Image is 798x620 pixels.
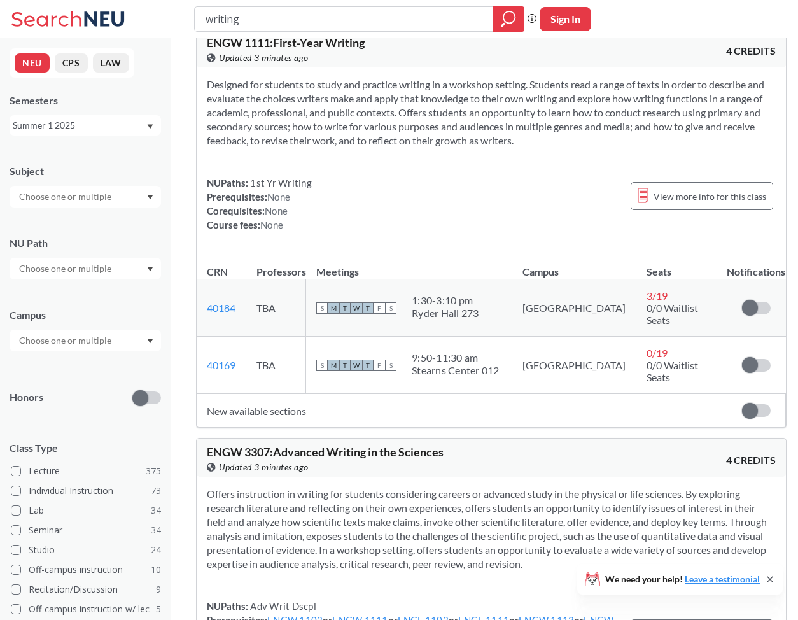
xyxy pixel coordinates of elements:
section: Offers instruction in writing for students considering careers or advanced study in the physical ... [207,487,776,571]
span: W [351,360,362,371]
div: NU Path [10,236,161,250]
div: Campus [10,308,161,322]
div: Dropdown arrow [10,330,161,351]
section: Designed for students to study and practice writing in a workshop setting. Students read a range ... [207,78,776,148]
th: Meetings [306,252,512,279]
span: None [265,205,288,216]
span: ENGW 3307 : Advanced Writing in the Sciences [207,445,444,459]
span: None [267,191,290,202]
div: 9:50 - 11:30 am [412,351,500,364]
label: Studio [11,542,161,558]
span: 34 [151,504,161,518]
span: None [260,219,283,230]
a: 40169 [207,359,235,371]
div: Subject [10,164,161,178]
label: Recitation/Discussion [11,581,161,598]
span: M [328,360,339,371]
th: Notifications [727,252,786,279]
button: Sign In [540,7,591,31]
label: Lecture [11,463,161,479]
label: Seminar [11,522,161,539]
div: CRN [207,265,228,279]
span: Adv Writ Dscpl [248,600,316,612]
span: T [362,360,374,371]
svg: Dropdown arrow [147,267,153,272]
td: [GEOGRAPHIC_DATA] [512,279,636,337]
span: S [385,360,396,371]
span: 34 [151,523,161,537]
div: NUPaths: Prerequisites: Corequisites: Course fees: [207,176,312,232]
label: Individual Instruction [11,483,161,499]
p: Honors [10,390,43,405]
a: Leave a testimonial [685,574,760,584]
button: CPS [55,53,88,73]
td: TBA [246,337,306,394]
th: Professors [246,252,306,279]
th: Campus [512,252,636,279]
span: 375 [146,464,161,478]
div: Stearns Center 012 [412,364,500,377]
svg: magnifying glass [501,10,516,28]
span: T [339,302,351,314]
th: Seats [636,252,727,279]
span: W [351,302,362,314]
span: 24 [151,543,161,557]
span: S [316,360,328,371]
input: Choose one or multiple [13,189,120,204]
svg: Dropdown arrow [147,124,153,129]
span: T [362,302,374,314]
span: 10 [151,563,161,577]
span: ENGW 1111 : First-Year Writing [207,36,365,50]
input: Choose one or multiple [13,261,120,276]
svg: Dropdown arrow [147,339,153,344]
span: 4 CREDITS [726,453,776,467]
div: Summer 1 2025 [13,118,146,132]
div: Dropdown arrow [10,258,161,279]
span: View more info for this class [654,188,766,204]
span: F [374,360,385,371]
span: 0/0 Waitlist Seats [647,359,698,383]
span: T [339,360,351,371]
div: Ryder Hall 273 [412,307,479,320]
td: TBA [246,279,306,337]
span: Updated 3 minutes ago [219,51,309,65]
button: NEU [15,53,50,73]
span: F [374,302,385,314]
td: [GEOGRAPHIC_DATA] [512,337,636,394]
span: M [328,302,339,314]
span: 5 [156,602,161,616]
div: 1:30 - 3:10 pm [412,294,479,307]
span: We need your help! [605,575,760,584]
input: Choose one or multiple [13,333,120,348]
span: S [385,302,396,314]
span: 0 / 19 [647,347,668,359]
a: 40184 [207,302,235,314]
span: 4 CREDITS [726,44,776,58]
span: S [316,302,328,314]
span: 73 [151,484,161,498]
div: Semesters [10,94,161,108]
button: LAW [93,53,129,73]
label: Off-campus instruction [11,561,161,578]
span: 1st Yr Writing [248,177,312,188]
span: Class Type [10,441,161,455]
td: New available sections [197,394,727,428]
span: 0/0 Waitlist Seats [647,302,698,326]
span: 3 / 19 [647,290,668,302]
label: Off-campus instruction w/ lec [11,601,161,617]
span: Updated 3 minutes ago [219,460,309,474]
input: Class, professor, course number, "phrase" [204,8,484,30]
div: Summer 1 2025Dropdown arrow [10,115,161,136]
div: Dropdown arrow [10,186,161,208]
label: Lab [11,502,161,519]
svg: Dropdown arrow [147,195,153,200]
span: 9 [156,582,161,596]
div: magnifying glass [493,6,524,32]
